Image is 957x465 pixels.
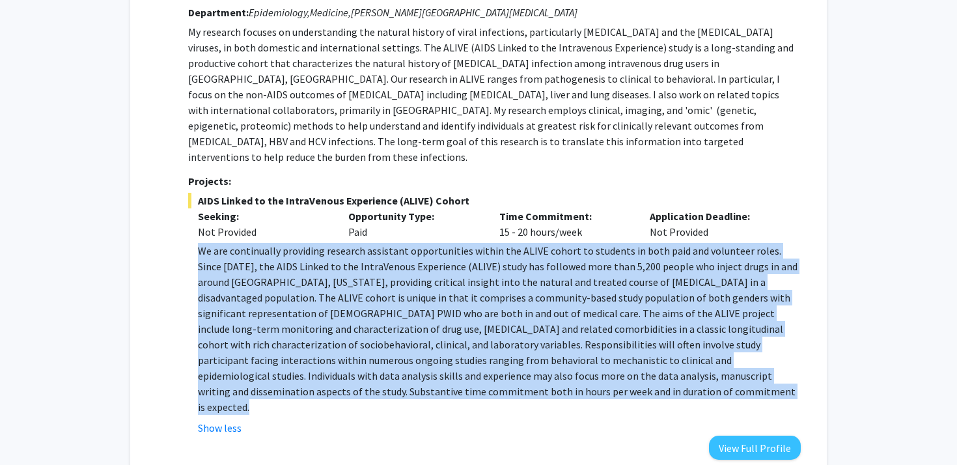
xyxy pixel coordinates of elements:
[198,420,242,436] button: Show less
[650,208,781,224] p: Application Deadline:
[640,208,791,240] div: Not Provided
[490,208,641,240] div: 15 - 20 hours/week
[188,24,801,165] p: My research focuses on understanding the natural history of viral infections, particularly [MEDIC...
[348,208,480,224] p: Opportunity Type:
[188,175,231,188] strong: Projects:
[709,436,801,460] button: View Full Profile
[351,6,577,19] i: [PERSON_NAME][GEOGRAPHIC_DATA][MEDICAL_DATA]
[310,6,351,19] i: Medicine,
[188,193,801,208] span: AIDS Linked to the IntraVenous Experience (ALIVE) Cohort
[249,6,310,19] i: Epidemiology,
[198,224,329,240] div: Not Provided
[339,208,490,240] div: Paid
[10,406,55,455] iframe: Chat
[499,208,631,224] p: Time Commitment:
[188,6,249,19] strong: Department:
[198,243,801,415] p: We are continually providing research assistant opportunities within the ALIVE cohort to students...
[198,208,329,224] p: Seeking:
